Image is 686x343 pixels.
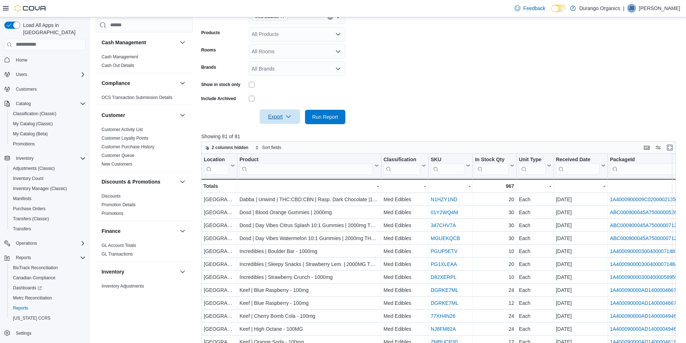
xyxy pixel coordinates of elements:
[102,178,160,185] h3: Discounts & Promotions
[610,156,684,163] div: PackageId
[431,156,465,163] div: SKU
[384,299,426,307] div: Med Edibles
[239,156,379,175] button: Product
[13,176,44,181] span: Inventory Count
[610,326,679,332] a: 1A400090000AD14000049468
[13,329,34,338] a: Settings
[335,49,341,54] button: Open list of options
[384,234,426,243] div: Med Edibles
[556,234,605,243] div: [DATE]
[102,127,143,132] a: Customer Activity List
[102,39,177,46] button: Cash Management
[7,109,89,119] button: Classification (Classic)
[178,38,187,47] button: Cash Management
[102,127,143,132] span: Customer Activity List
[102,112,125,119] h3: Customer
[260,109,300,124] button: Export
[10,274,58,282] a: Canadian Compliance
[13,206,46,212] span: Purchase Orders
[10,263,86,272] span: BioTrack Reconciliation
[10,304,86,312] span: Reports
[7,273,89,283] button: Canadian Compliance
[102,251,133,257] span: GL Transactions
[7,313,89,323] button: [US_STATE] CCRS
[519,156,546,175] div: Unit Type
[10,294,55,302] a: Metrc Reconciliation
[16,101,31,107] span: Catalog
[556,260,605,268] div: [DATE]
[384,156,426,175] button: Classification
[16,155,33,161] span: Inventory
[431,300,458,306] a: DGRKE7ML
[13,315,50,321] span: [US_STATE] CCRS
[519,312,551,320] div: Each
[384,195,426,204] div: Med Edibles
[1,69,89,80] button: Users
[10,304,31,312] a: Reports
[519,195,551,204] div: Each
[13,55,86,64] span: Home
[7,119,89,129] button: My Catalog (Classic)
[556,247,605,256] div: [DATE]
[102,144,154,149] a: Customer Purchase History
[239,299,379,307] div: Keef | Blue Raspberry - 100mg
[13,226,31,232] span: Transfers
[610,222,680,228] a: ABC000900045A75000007122
[102,63,134,68] a: Cash Out Details
[431,261,457,267] a: PG1XLEAA
[10,184,70,193] a: Inventory Manager (Classic)
[519,247,551,256] div: Each
[13,111,57,117] span: Classification (Classic)
[178,177,187,186] button: Discounts & Promotions
[13,85,40,94] a: Customers
[556,312,605,320] div: [DATE]
[384,286,426,294] div: Med Edibles
[384,247,426,256] div: Med Edibles
[13,295,52,301] span: Metrc Reconciliation
[475,156,514,175] button: In Stock Qty
[10,130,86,138] span: My Catalog (Beta)
[13,265,58,271] span: BioTrack Reconciliation
[239,195,379,204] div: Dabba | Unwind | THC:CBD:CBN | Rasp. Dark Chocolate |1000MG THC | MED
[13,285,42,291] span: Dashboards
[384,273,426,281] div: Med Edibles
[10,204,86,213] span: Purchase Orders
[13,166,55,171] span: Adjustments (Classic)
[201,64,216,70] label: Brands
[556,299,605,307] div: [DATE]
[13,239,40,248] button: Operations
[431,156,465,175] div: SKU URL
[519,221,551,230] div: Each
[10,294,86,302] span: Metrc Reconciliation
[13,239,86,248] span: Operations
[475,260,514,268] div: 20
[16,72,27,77] span: Users
[7,283,89,293] a: Dashboards
[102,193,121,199] span: Discounts
[1,99,89,109] button: Catalog
[556,286,605,294] div: [DATE]
[10,194,86,203] span: Manifests
[204,273,235,281] div: [GEOGRAPHIC_DATA]
[384,182,426,190] div: -
[10,194,34,203] a: Manifests
[610,313,679,319] a: 1A400090000AD14000049467
[610,235,680,241] a: ABC000900045A75000007123
[475,156,508,175] div: In Stock Qty
[556,208,605,217] div: [DATE]
[204,286,235,294] div: [GEOGRAPHIC_DATA]
[431,274,457,280] a: D82XERPL
[556,273,605,281] div: [DATE]
[20,22,86,36] span: Load All Apps in [GEOGRAPHIC_DATA]
[102,161,132,167] span: New Customers
[519,156,546,163] div: Unit Type
[312,113,338,121] span: Run Report
[1,55,89,65] button: Home
[102,252,133,257] a: GL Transactions
[475,195,514,204] div: 20
[239,312,379,320] div: Keef | Cherry Bomb Cola - 100mg
[178,111,187,119] button: Customer
[13,196,31,202] span: Manifests
[512,1,548,15] a: Feedback
[204,156,229,163] div: Location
